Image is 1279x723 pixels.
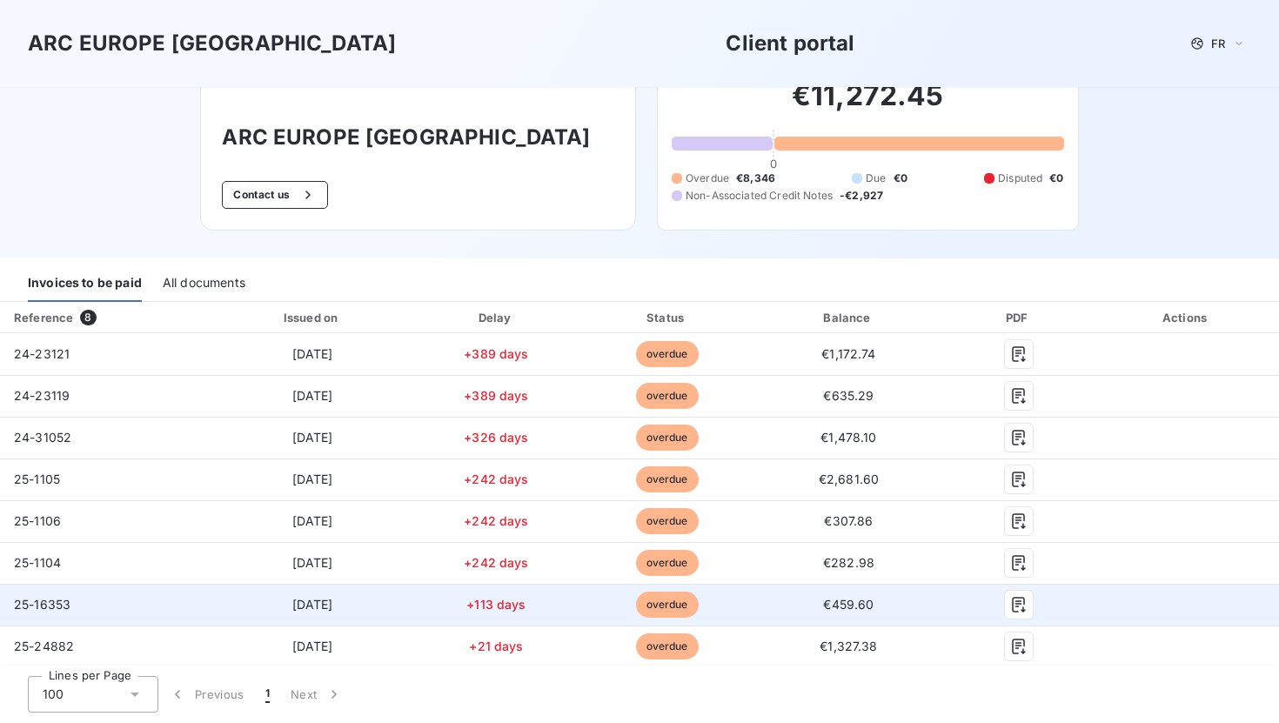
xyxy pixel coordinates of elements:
button: Previous [158,676,255,713]
span: [DATE] [292,597,333,612]
span: 25-24882 [14,639,74,653]
span: +113 days [466,597,526,612]
button: Contact us [222,181,327,209]
div: Issued on [216,309,410,326]
div: PDF [947,309,1090,326]
span: +326 days [464,430,528,445]
span: +389 days [464,388,528,403]
span: +242 days [464,472,528,486]
span: 24-23119 [14,388,70,403]
span: €282.98 [823,555,874,570]
div: Status [583,309,750,326]
span: 1 [265,686,270,703]
span: 0 [770,157,777,171]
span: 25-16353 [14,597,70,612]
span: overdue [636,425,699,451]
span: overdue [636,633,699,659]
span: [DATE] [292,639,333,653]
h3: ARC EUROPE [GEOGRAPHIC_DATA] [28,28,396,59]
span: €1,478.10 [820,430,876,445]
div: Delay [416,309,576,326]
span: [DATE] [292,472,333,486]
span: +242 days [464,513,528,528]
div: Actions [1097,309,1276,326]
span: [DATE] [292,346,333,361]
div: All documents [163,265,245,302]
h3: ARC EUROPE [GEOGRAPHIC_DATA] [222,122,614,153]
div: Balance [758,309,941,326]
span: €2,681.60 [819,472,879,486]
span: [DATE] [292,430,333,445]
span: +21 days [469,639,523,653]
span: overdue [636,508,699,534]
span: FR [1211,37,1225,50]
span: €0 [1049,171,1063,186]
span: 24-31052 [14,430,71,445]
span: 25-1104 [14,555,61,570]
span: -€2,927 [840,188,883,204]
span: €307.86 [824,513,873,528]
span: [DATE] [292,388,333,403]
span: 8 [80,310,96,325]
span: Overdue [686,171,729,186]
span: €1,172.74 [821,346,875,361]
span: overdue [636,592,699,618]
span: €635.29 [823,388,874,403]
span: Non-Associated Credit Notes [686,188,833,204]
h2: €11,272.45 [672,78,1064,131]
span: €8,346 [736,171,775,186]
span: overdue [636,341,699,367]
span: 24-23121 [14,346,70,361]
span: €459.60 [823,597,874,612]
span: Disputed [998,171,1042,186]
div: Reference [14,311,73,325]
button: 1 [255,676,280,713]
span: +242 days [464,555,528,570]
span: overdue [636,383,699,409]
span: [DATE] [292,555,333,570]
span: €1,327.38 [820,639,877,653]
span: +389 days [464,346,528,361]
span: 25-1105 [14,472,60,486]
span: 25-1106 [14,513,61,528]
div: Invoices to be paid [28,265,142,302]
span: overdue [636,550,699,576]
span: [DATE] [292,513,333,528]
span: €0 [894,171,907,186]
span: Due [866,171,886,186]
span: 100 [43,686,64,703]
span: overdue [636,466,699,492]
h3: Client portal [726,28,854,59]
button: Next [280,676,353,713]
